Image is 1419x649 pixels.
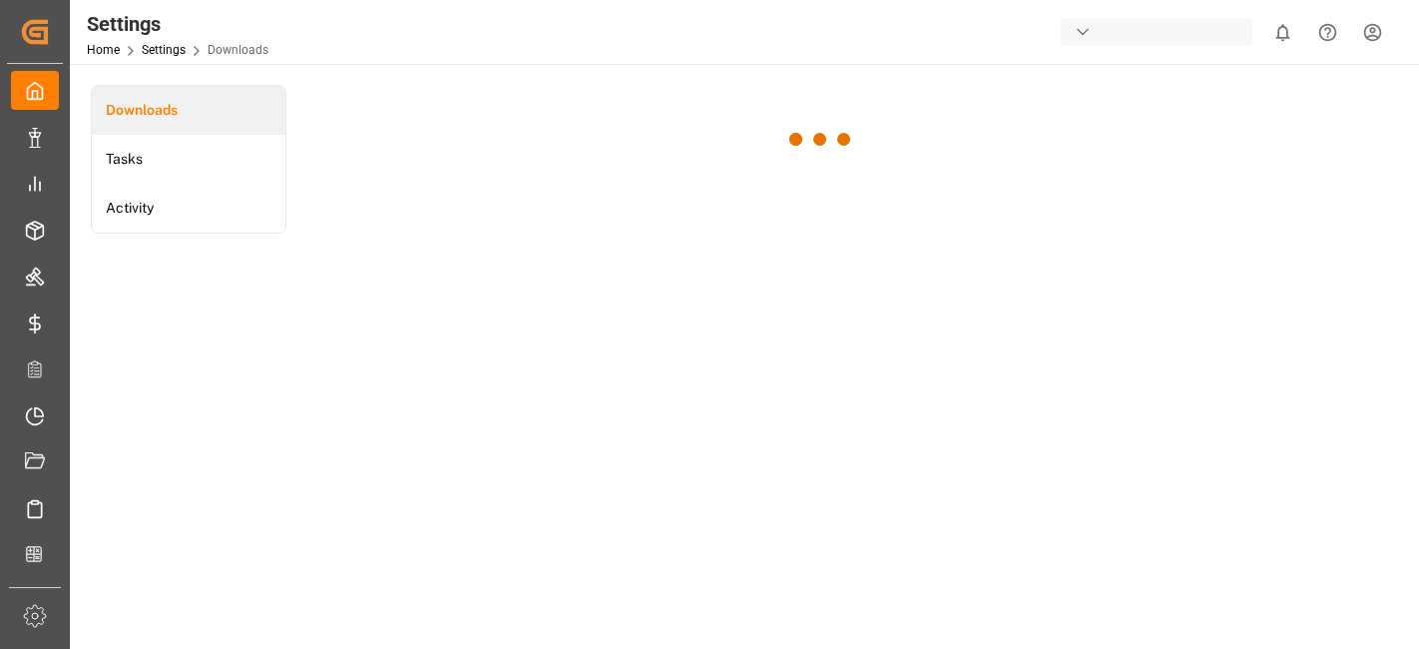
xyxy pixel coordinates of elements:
[92,135,285,184] a: Tasks
[87,9,268,39] div: Settings
[92,184,285,233] a: Activity
[1305,10,1350,55] button: Help Center
[92,86,285,135] a: Downloads
[142,43,186,57] a: Settings
[87,43,120,57] a: Home
[1260,10,1305,55] button: show 0 new notifications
